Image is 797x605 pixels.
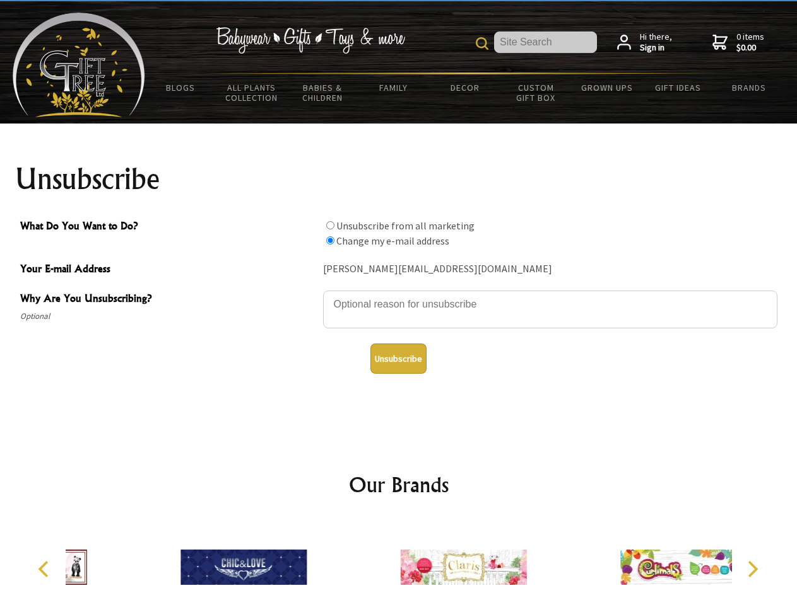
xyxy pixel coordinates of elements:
span: 0 items [736,31,764,54]
a: Babies & Children [287,74,358,111]
h2: Our Brands [25,470,772,500]
a: Gift Ideas [642,74,714,101]
span: Your E-mail Address [20,261,317,279]
input: What Do You Want to Do? [326,236,334,245]
textarea: Why Are You Unsubscribing? [323,291,777,328]
a: Decor [429,74,500,101]
a: Custom Gift Box [500,74,572,111]
span: Hi there, [640,32,672,54]
button: Unsubscribe [370,343,427,374]
a: All Plants Collection [216,74,288,111]
h1: Unsubscribe [15,164,782,194]
a: 0 items$0.00 [712,32,764,54]
label: Change my e-mail address [336,234,449,247]
a: Family [358,74,430,101]
input: Site Search [494,32,597,53]
label: Unsubscribe from all marketing [336,219,475,232]
input: What Do You Want to Do? [326,221,334,229]
span: Optional [20,309,317,324]
img: product search [476,37,488,50]
a: Brands [714,74,785,101]
img: Babyware - Gifts - Toys and more... [13,13,145,117]
div: [PERSON_NAME][EMAIL_ADDRESS][DOMAIN_NAME] [323,260,777,279]
img: Babywear - Gifts - Toys & more [216,27,405,54]
a: Hi there,Sign in [617,32,672,54]
button: Next [738,555,766,583]
strong: Sign in [640,42,672,54]
span: What Do You Want to Do? [20,218,317,236]
button: Previous [32,555,59,583]
span: Why Are You Unsubscribing? [20,291,317,309]
strong: $0.00 [736,42,764,54]
a: Grown Ups [571,74,642,101]
a: BLOGS [145,74,216,101]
